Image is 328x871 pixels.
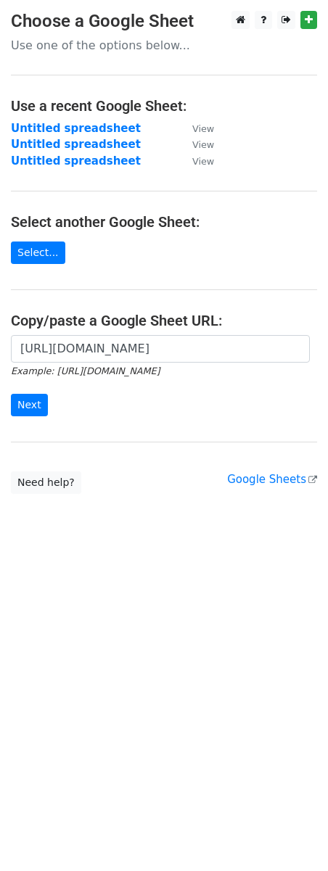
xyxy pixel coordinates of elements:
h4: Copy/paste a Google Sheet URL: [11,312,317,329]
small: View [192,156,214,167]
p: Use one of the options below... [11,38,317,53]
a: View [178,138,214,151]
a: Untitled spreadsheet [11,154,141,168]
a: View [178,154,214,168]
a: Untitled spreadsheet [11,122,141,135]
h4: Use a recent Google Sheet: [11,97,317,115]
a: Untitled spreadsheet [11,138,141,151]
h3: Choose a Google Sheet [11,11,317,32]
h4: Select another Google Sheet: [11,213,317,231]
input: Paste your Google Sheet URL here [11,335,310,363]
a: Need help? [11,471,81,494]
small: Example: [URL][DOMAIN_NAME] [11,366,160,376]
small: View [192,123,214,134]
a: Select... [11,242,65,264]
a: Google Sheets [227,473,317,486]
input: Next [11,394,48,416]
a: View [178,122,214,135]
small: View [192,139,214,150]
